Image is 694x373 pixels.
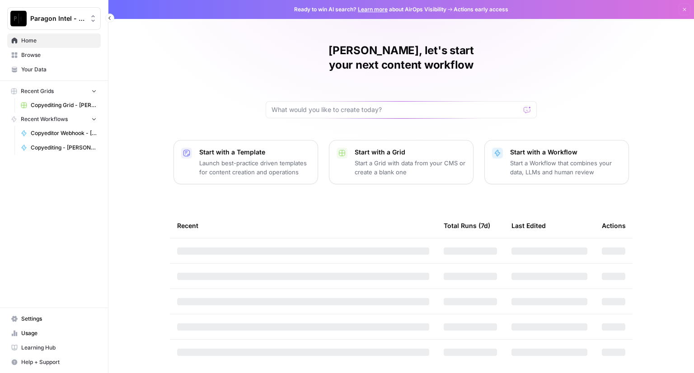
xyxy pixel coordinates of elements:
p: Start with a Grid [355,148,466,157]
span: Ready to win AI search? about AirOps Visibility [294,5,446,14]
span: Your Data [21,65,97,74]
p: Start with a Template [199,148,310,157]
img: Paragon Intel - Copyediting Logo [10,10,27,27]
span: Browse [21,51,97,59]
div: Last Edited [511,213,546,238]
p: Start a Workflow that combines your data, LLMs and human review [510,159,621,177]
input: What would you like to create today? [272,105,520,114]
span: Recent Grids [21,87,54,95]
div: Actions [602,213,626,238]
span: Help + Support [21,358,97,366]
span: Recent Workflows [21,115,68,123]
a: Browse [7,48,101,62]
div: Total Runs (7d) [444,213,490,238]
a: Your Data [7,62,101,77]
button: Workspace: Paragon Intel - Copyediting [7,7,101,30]
button: Help + Support [7,355,101,369]
a: Copyediting - [PERSON_NAME] [17,140,101,155]
a: Learn more [358,6,388,13]
h1: [PERSON_NAME], let's start your next content workflow [266,43,537,72]
span: Usage [21,329,97,337]
span: Settings [21,315,97,323]
button: Recent Grids [7,84,101,98]
p: Launch best-practice driven templates for content creation and operations [199,159,310,177]
a: Usage [7,326,101,340]
a: Learning Hub [7,340,101,355]
span: Actions early access [454,5,508,14]
button: Start with a TemplateLaunch best-practice driven templates for content creation and operations [173,140,318,184]
span: Copyediting Grid - [PERSON_NAME] [31,101,97,109]
span: Copyeditor Webhook - [PERSON_NAME] [31,129,97,137]
a: Copyediting Grid - [PERSON_NAME] [17,98,101,112]
a: Home [7,33,101,48]
span: Home [21,37,97,45]
a: Copyeditor Webhook - [PERSON_NAME] [17,126,101,140]
a: Settings [7,312,101,326]
span: Learning Hub [21,344,97,352]
button: Recent Workflows [7,112,101,126]
p: Start a Grid with data from your CMS or create a blank one [355,159,466,177]
p: Start with a Workflow [510,148,621,157]
span: Copyediting - [PERSON_NAME] [31,144,97,152]
button: Start with a WorkflowStart a Workflow that combines your data, LLMs and human review [484,140,629,184]
div: Recent [177,213,429,238]
button: Start with a GridStart a Grid with data from your CMS or create a blank one [329,140,474,184]
span: Paragon Intel - Copyediting [30,14,85,23]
